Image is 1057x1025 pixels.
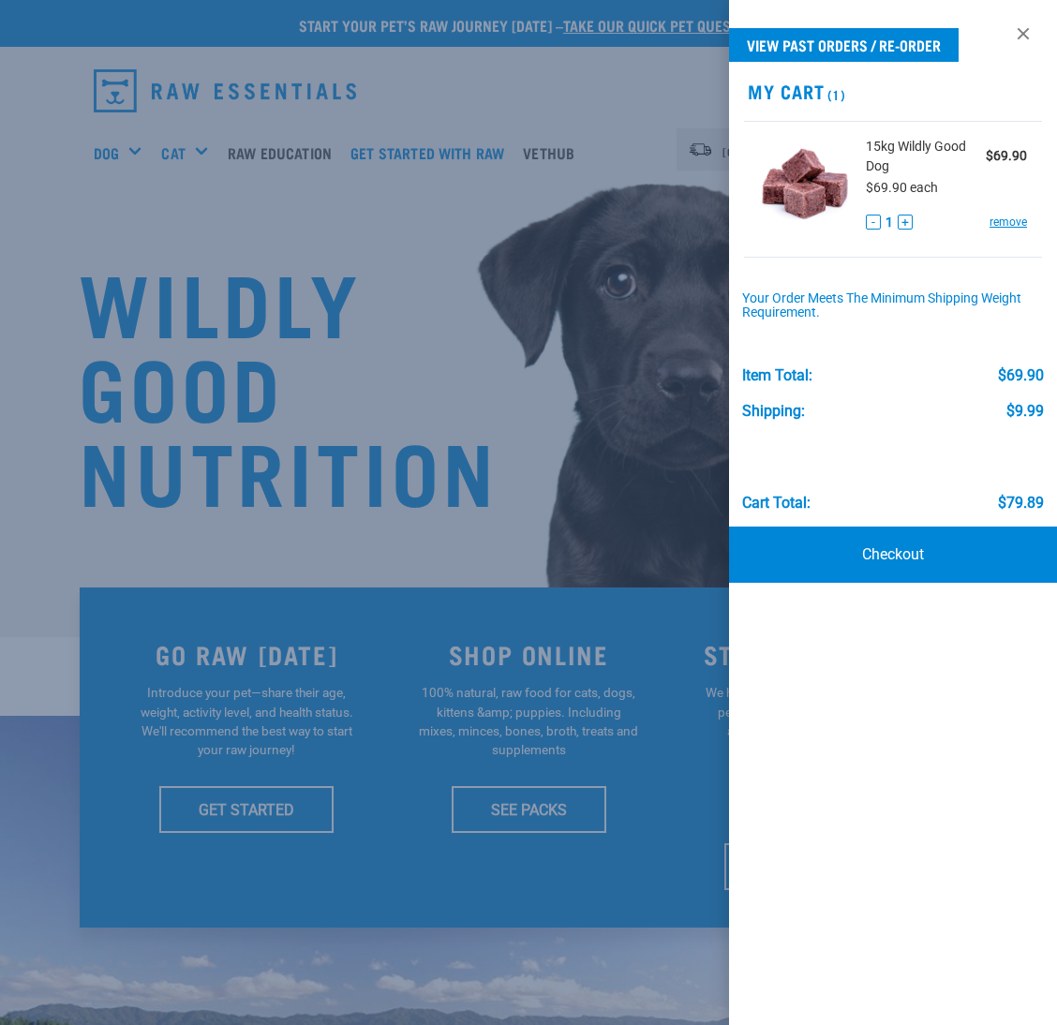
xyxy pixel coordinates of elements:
[742,403,805,420] div: Shipping:
[1006,403,1044,420] div: $9.99
[742,291,1045,321] div: Your order meets the minimum shipping weight requirement.
[866,180,938,195] span: $69.90 each
[998,367,1044,384] div: $69.90
[986,148,1027,163] strong: $69.90
[998,495,1044,512] div: $79.89
[825,91,846,97] span: (1)
[729,527,1057,583] a: Checkout
[742,495,811,512] div: Cart total:
[990,214,1027,230] a: remove
[742,367,812,384] div: Item Total:
[866,215,881,230] button: -
[729,28,959,62] a: View past orders / re-order
[759,137,852,233] img: Wildly Good Dog Pack (Standard)
[866,137,986,176] span: 15kg Wildly Good Dog
[898,215,913,230] button: +
[886,213,893,232] span: 1
[729,81,1057,102] h2: My Cart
